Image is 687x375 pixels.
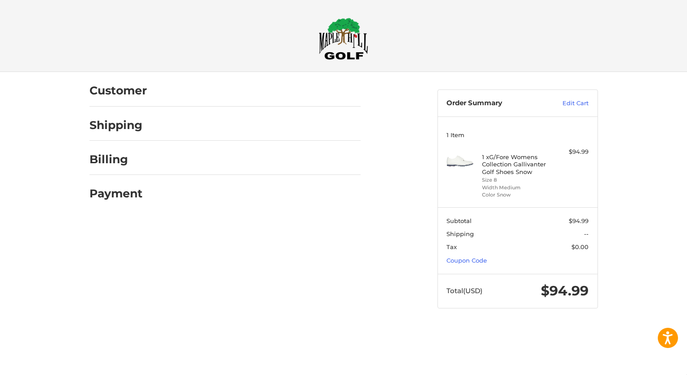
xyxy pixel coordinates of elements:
[482,153,551,175] h4: 1 x G/Fore Womens Collection Gallivanter Golf Shoes Snow
[446,257,487,264] a: Coupon Code
[584,230,589,237] span: --
[446,131,589,138] h3: 1 Item
[541,282,589,299] span: $94.99
[89,84,147,98] h2: Customer
[319,18,368,60] img: Maple Hill Golf
[543,99,589,108] a: Edit Cart
[446,230,474,237] span: Shipping
[89,187,143,201] h2: Payment
[482,184,551,192] li: Width Medium
[569,217,589,224] span: $94.99
[446,286,482,295] span: Total (USD)
[446,243,457,250] span: Tax
[446,217,472,224] span: Subtotal
[446,99,543,108] h3: Order Summary
[571,243,589,250] span: $0.00
[89,152,142,166] h2: Billing
[482,176,551,184] li: Size 8
[9,336,107,366] iframe: Gorgias live chat messenger
[553,147,589,156] div: $94.99
[482,191,551,199] li: Color Snow
[89,118,143,132] h2: Shipping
